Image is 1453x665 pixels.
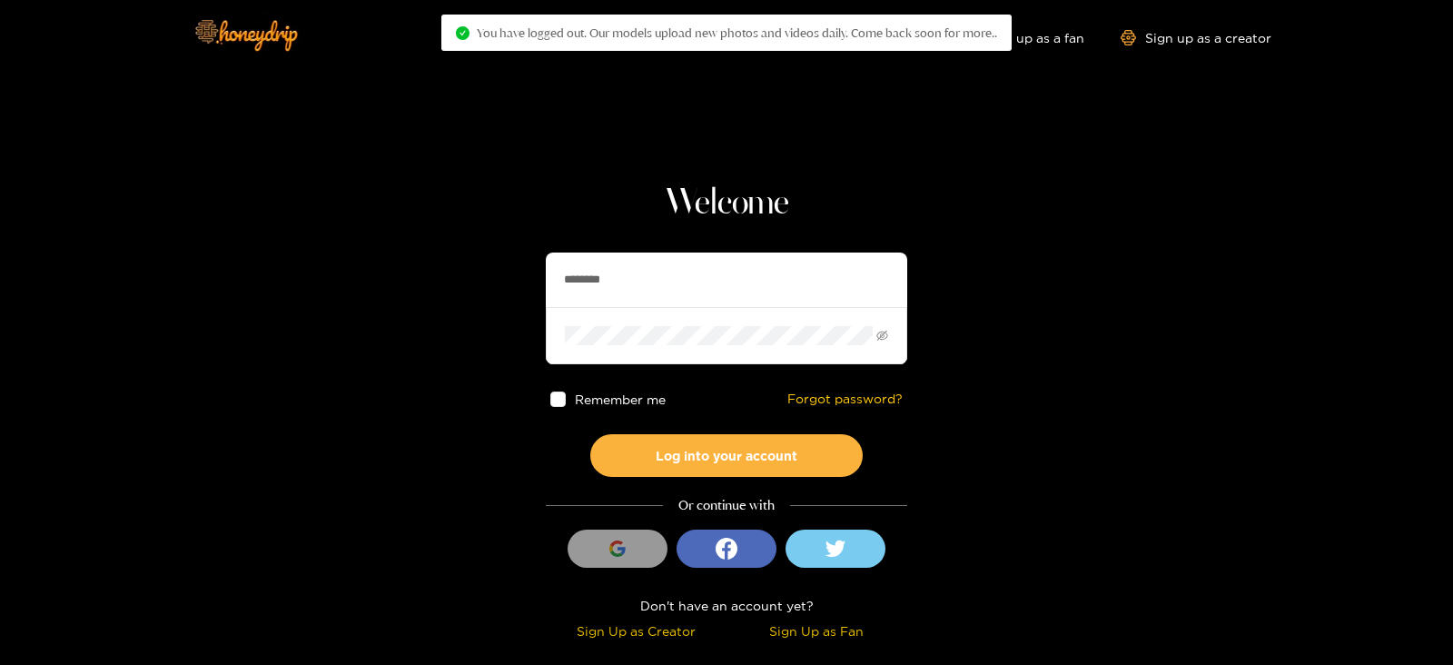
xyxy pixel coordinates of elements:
span: check-circle [456,26,470,40]
div: Sign Up as Creator [550,620,722,641]
a: Sign up as a fan [960,30,1084,45]
span: eye-invisible [876,330,888,342]
button: Log into your account [590,434,863,477]
h1: Welcome [546,182,907,225]
a: Forgot password? [787,392,903,407]
div: Or continue with [546,495,907,516]
div: Don't have an account yet? [546,595,907,616]
span: Remember me [575,392,666,406]
span: You have logged out. Our models upload new photos and videos daily. Come back soon for more.. [477,25,997,40]
div: Sign Up as Fan [731,620,903,641]
a: Sign up as a creator [1121,30,1271,45]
